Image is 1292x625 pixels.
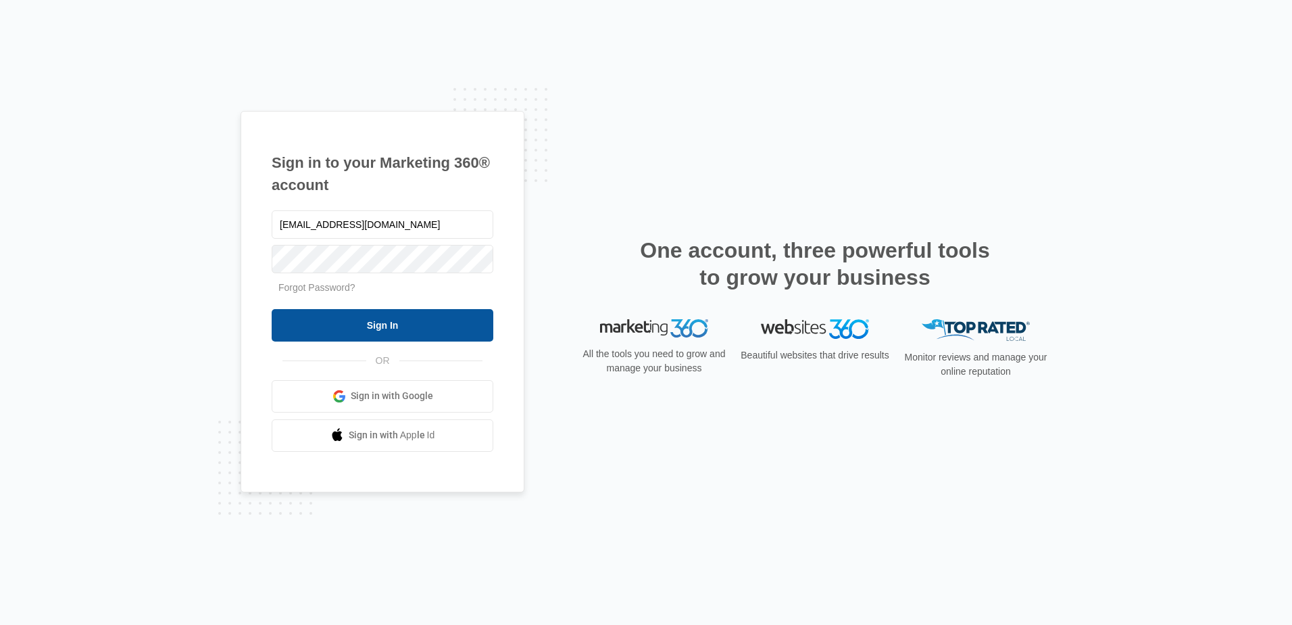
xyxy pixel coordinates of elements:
span: Sign in with Apple Id [349,428,435,442]
p: All the tools you need to grow and manage your business [578,347,730,375]
span: OR [366,354,399,368]
a: Forgot Password? [278,282,355,293]
a: Sign in with Google [272,380,493,413]
img: Websites 360 [761,319,869,339]
h2: One account, three powerful tools to grow your business [636,237,994,291]
a: Sign in with Apple Id [272,419,493,452]
p: Monitor reviews and manage your online reputation [900,350,1051,379]
p: Beautiful websites that drive results [739,348,891,363]
span: Sign in with Google [351,389,433,403]
input: Sign In [272,309,493,342]
img: Marketing 360 [600,319,708,338]
img: Top Rated Local [922,319,1030,342]
input: Email [272,210,493,239]
h1: Sign in to your Marketing 360® account [272,152,493,196]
